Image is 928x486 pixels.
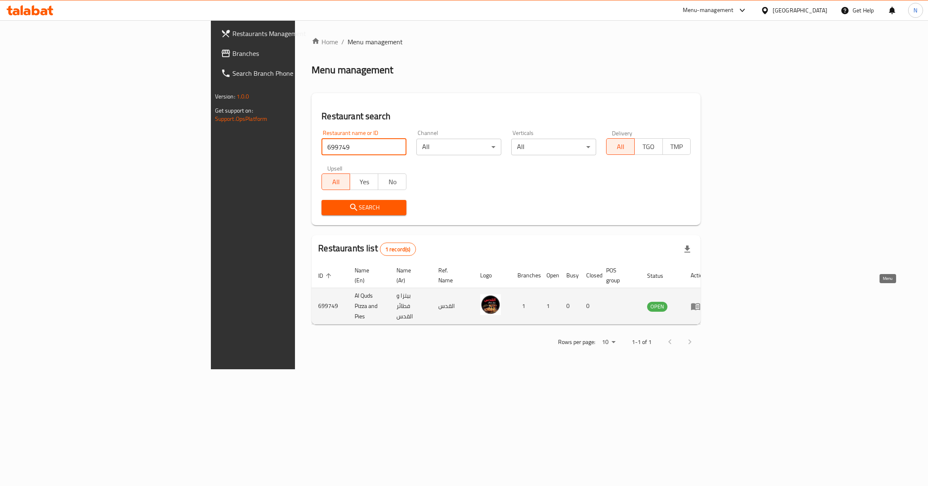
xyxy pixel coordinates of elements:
[321,173,350,190] button: All
[647,302,667,311] span: OPEN
[318,271,334,281] span: ID
[396,265,422,285] span: Name (Ar)
[232,48,359,58] span: Branches
[474,263,511,288] th: Logo
[647,302,667,312] div: OPEN
[560,288,580,325] td: 0
[325,176,347,188] span: All
[321,110,691,123] h2: Restaurant search
[350,173,378,190] button: Yes
[321,200,406,215] button: Search
[638,141,660,153] span: TGO
[232,68,359,78] span: Search Branch Phone
[580,263,599,288] th: Closed
[666,141,688,153] span: TMP
[647,271,674,281] span: Status
[684,263,713,288] th: Action
[353,176,375,188] span: Yes
[773,6,827,15] div: [GEOGRAPHIC_DATA]
[606,138,635,155] button: All
[480,294,501,315] img: Al Quds Pizza and Pies
[632,337,652,347] p: 1-1 of 1
[558,337,595,347] p: Rows per page:
[237,91,249,102] span: 1.0.0
[312,263,713,325] table: enhanced table
[612,130,633,136] label: Delivery
[215,91,235,102] span: Version:
[599,336,619,349] div: Rows per page:
[634,138,663,155] button: TGO
[380,243,416,256] div: Total records count
[683,5,734,15] div: Menu-management
[382,176,403,188] span: No
[321,139,406,155] input: Search for restaurant name or ID..
[511,139,596,155] div: All
[318,242,416,256] h2: Restaurants list
[560,263,580,288] th: Busy
[540,263,560,288] th: Open
[610,141,631,153] span: All
[438,265,464,285] span: Ref. Name
[511,288,540,325] td: 1
[215,113,268,124] a: Support.OpsPlatform
[416,139,501,155] div: All
[432,288,474,325] td: القدس
[215,105,253,116] span: Get support on:
[380,245,416,253] span: 1 record(s)
[580,288,599,325] td: 0
[662,138,691,155] button: TMP
[914,6,917,15] span: N
[214,63,366,83] a: Search Branch Phone
[348,37,403,47] span: Menu management
[312,37,701,47] nav: breadcrumb
[378,173,406,190] button: No
[214,43,366,63] a: Branches
[511,263,540,288] th: Branches
[214,24,366,43] a: Restaurants Management
[540,288,560,325] td: 1
[606,265,631,285] span: POS group
[232,29,359,38] span: Restaurants Management
[328,202,400,213] span: Search
[348,288,390,325] td: Al Quds Pizza and Pies
[327,165,343,171] label: Upsell
[355,265,380,285] span: Name (En)
[390,288,432,325] td: بيتزا و فطائر القدس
